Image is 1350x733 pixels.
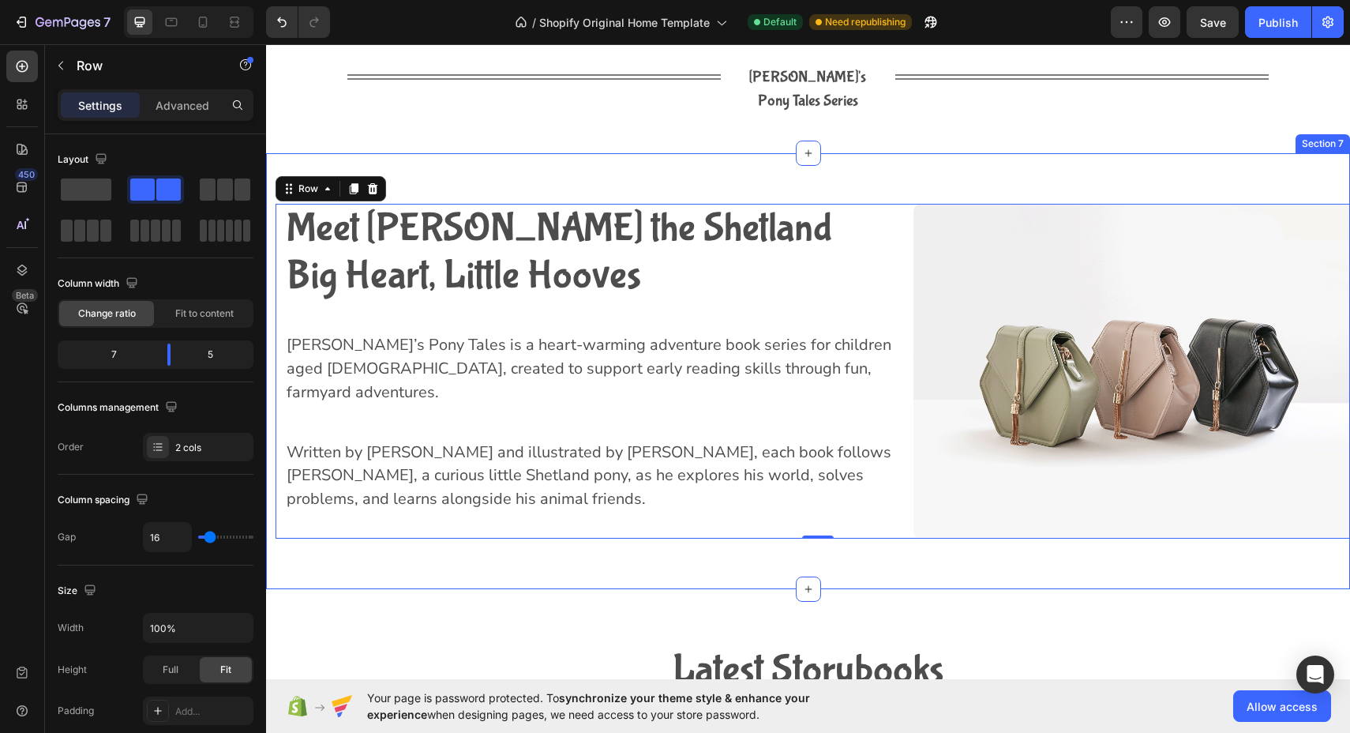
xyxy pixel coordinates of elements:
div: Section 7 [1033,92,1081,107]
span: Need republishing [825,15,906,29]
div: Height [58,663,87,677]
div: Beta [12,289,38,302]
div: Publish [1258,14,1298,31]
div: Layout [58,149,111,171]
div: Order [58,440,84,454]
div: Undo/Redo [266,6,330,38]
div: Add... [175,705,249,719]
img: image_demo.jpg [647,160,1093,494]
div: 450 [15,168,38,181]
span: Save [1200,16,1226,29]
p: Row [77,56,211,75]
div: Padding [58,704,94,718]
div: 2 cols [175,441,249,455]
div: Gap [58,530,76,544]
span: Fit to content [175,306,234,321]
div: Row [29,137,55,152]
span: Change ratio [78,306,136,321]
iframe: Design area [266,44,1350,679]
div: 7 [61,344,155,366]
p: Settings [78,97,122,114]
div: Open Intercom Messenger [1296,656,1334,694]
p: 7 [103,13,111,32]
p: Advanced [156,97,209,114]
div: Size [58,581,99,602]
input: Auto [144,523,191,551]
span: / [532,14,536,31]
span: Fit [220,663,231,677]
span: Default [763,15,797,29]
span: Your page is password protected. To when designing pages, we need access to your store password. [367,690,872,723]
div: Width [58,621,84,635]
button: 7 [6,6,118,38]
button: Publish [1245,6,1311,38]
button: Save [1187,6,1239,38]
span: Latest Storybooks [407,603,678,650]
div: 5 [183,344,250,366]
div: Column spacing [58,490,152,511]
div: Columns management [58,397,181,419]
span: Allow access [1247,698,1318,715]
span: Shopify Original Home Template [539,14,710,31]
span: synchronize your theme style & enhance your experience [367,691,810,721]
button: Allow access [1233,690,1331,722]
input: Auto [144,614,253,642]
div: Column width [58,273,141,295]
span: Full [163,663,178,677]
